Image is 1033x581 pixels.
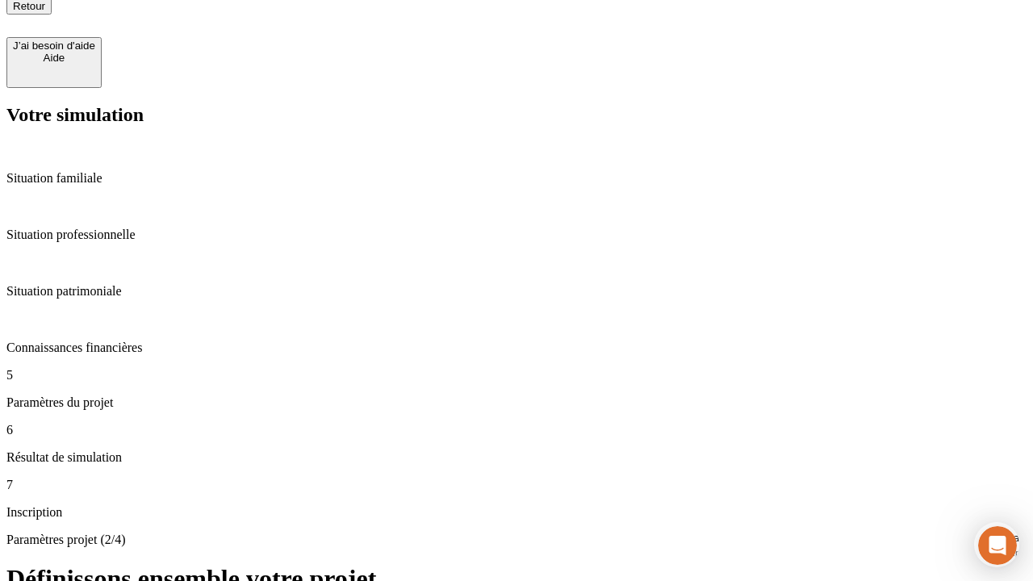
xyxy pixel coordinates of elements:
[6,423,1027,437] p: 6
[6,450,1027,465] p: Résultat de simulation
[6,368,1027,382] p: 5
[6,341,1027,355] p: Connaissances financières
[6,6,445,51] div: Ouvrir le Messenger Intercom
[17,14,397,27] div: Vous avez besoin d’aide ?
[17,27,397,44] div: L’équipe répond généralement dans un délai de quelques minutes.
[978,526,1017,565] iframe: Intercom live chat
[974,522,1019,567] iframe: Intercom live chat discovery launcher
[6,171,1027,186] p: Situation familiale
[13,52,95,64] div: Aide
[6,478,1027,492] p: 7
[6,37,102,88] button: J’ai besoin d'aideAide
[6,284,1027,299] p: Situation patrimoniale
[13,40,95,52] div: J’ai besoin d'aide
[6,505,1027,520] p: Inscription
[6,104,1027,126] h2: Votre simulation
[6,228,1027,242] p: Situation professionnelle
[6,395,1027,410] p: Paramètres du projet
[6,533,1027,547] p: Paramètres projet (2/4)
